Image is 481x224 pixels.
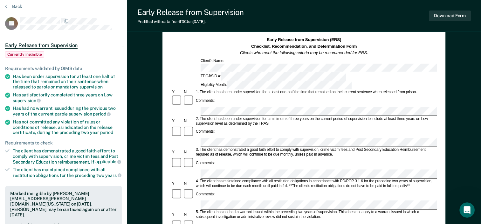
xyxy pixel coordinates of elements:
[429,10,471,21] button: Download Form
[13,106,122,116] div: Has had no warrant issued during the previous two years of the current parole supervision
[195,179,437,188] div: 4. The client has maintained compliance with all restitution obligations in accordance with PD/PO...
[171,150,183,155] div: Y
[195,161,216,165] div: Comments:
[5,140,122,146] div: Requirements to check
[171,90,183,95] div: Y
[195,90,437,95] div: 1. The client has been under supervision for at least one-half the time that remained on their cu...
[100,130,113,135] span: period
[137,19,244,24] div: Prefilled with data from TDCJ on [DATE] .
[10,191,117,218] div: Marked ineligible by [PERSON_NAME][EMAIL_ADDRESS][PERSON_NAME][DOMAIN_NAME][US_STATE] on [DATE]. ...
[240,50,368,55] em: Clients who meet the following criteria may be recommended for ERS.
[13,119,122,135] div: Has not committed any violation of rules or conditions of release, as indicated on the release ce...
[171,181,183,186] div: Y
[171,119,183,123] div: Y
[13,92,122,103] div: Has satisfactorily completed three years on Low
[183,213,195,217] div: N
[267,38,341,42] strong: Early Release from Supervision (ERS)
[200,73,347,81] div: TDCJ/SID #:
[195,148,437,157] div: 3. The client has demonstrated a good faith effort to comply with supervision, crime victim fees ...
[95,159,121,164] span: applicable
[183,150,195,155] div: N
[195,98,216,103] div: Comments:
[5,51,44,58] span: Currently ineligible
[13,74,122,90] div: Has been under supervision for at least one half of the time that remained on their sentence when...
[195,116,437,126] div: 2. The client has been under supervision for a minimum of three years on the current period of su...
[13,167,122,178] div: The client has maintained compliance with all restitution obligations for the preceding two
[251,44,357,49] strong: Checklist, Recommendation, and Determination Form
[195,192,216,197] div: Comments:
[183,181,195,186] div: N
[137,8,244,17] div: Early Release from Supervision
[5,42,78,49] span: Early Release from Supervision
[200,81,353,89] div: Eligibility Month:
[13,148,122,164] div: The client has demonstrated a good faith effort to comply with supervision, crime victim fees and...
[5,3,22,9] button: Back
[105,173,121,178] span: years
[183,90,195,95] div: N
[5,66,122,71] div: Requirements validated by OIMS data
[183,119,195,123] div: N
[195,210,437,220] div: 5. The client has not had a warrant issued within the preceding two years of supervision. This do...
[195,129,216,134] div: Comments:
[459,202,475,218] iframe: Intercom live chat
[93,111,111,116] span: period
[79,84,103,89] span: supervision
[171,213,183,217] div: Y
[13,98,41,103] span: supervision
